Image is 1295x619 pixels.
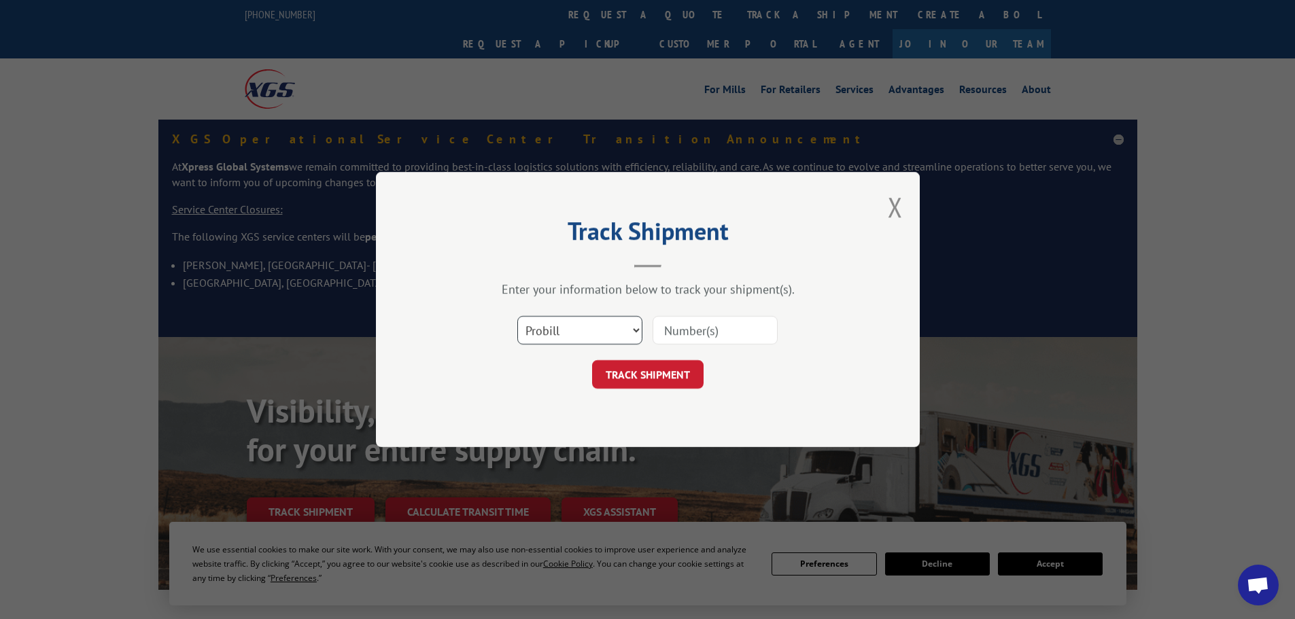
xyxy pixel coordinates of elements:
[888,189,903,225] button: Close modal
[1238,565,1279,605] a: Open chat
[592,360,704,389] button: TRACK SHIPMENT
[444,222,852,247] h2: Track Shipment
[444,281,852,297] div: Enter your information below to track your shipment(s).
[653,316,778,344] input: Number(s)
